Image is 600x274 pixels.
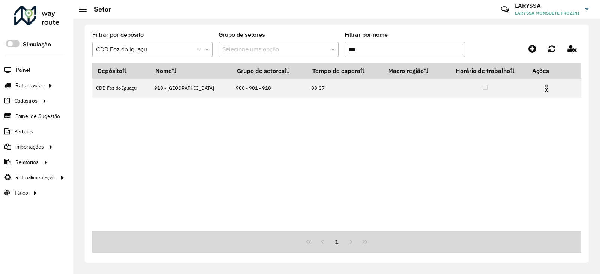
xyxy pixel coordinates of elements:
th: Horário de trabalho [444,63,527,79]
th: Ações [527,63,572,79]
span: Painel [16,66,30,74]
td: 00:07 [307,79,383,98]
a: Contato Rápido [497,1,513,18]
span: Relatórios [15,158,39,166]
span: Tático [14,189,28,197]
th: Nome [150,63,232,79]
span: Roteirizador [15,82,43,89]
label: Filtrar por depósito [92,30,144,39]
h2: Setor [87,5,111,13]
th: Macro região [383,63,444,79]
label: Filtrar por nome [345,30,388,39]
label: Grupo de setores [219,30,265,39]
td: 900 - 901 - 910 [232,79,307,98]
span: Painel de Sugestão [15,112,60,120]
th: Depósito [92,63,150,79]
span: Importações [15,143,44,151]
span: Clear all [197,45,203,54]
label: Simulação [23,40,51,49]
span: Pedidos [14,128,33,136]
h3: LARYSSA [515,2,579,9]
th: Tempo de espera [307,63,383,79]
span: LARYSSA MONSUETE FROZINI [515,10,579,16]
th: Grupo de setores [232,63,307,79]
span: Cadastros [14,97,37,105]
td: CDD Foz do Iguaçu [92,79,150,98]
button: 1 [330,235,344,249]
td: 910 - [GEOGRAPHIC_DATA] [150,79,232,98]
span: Retroalimentação [15,174,55,182]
